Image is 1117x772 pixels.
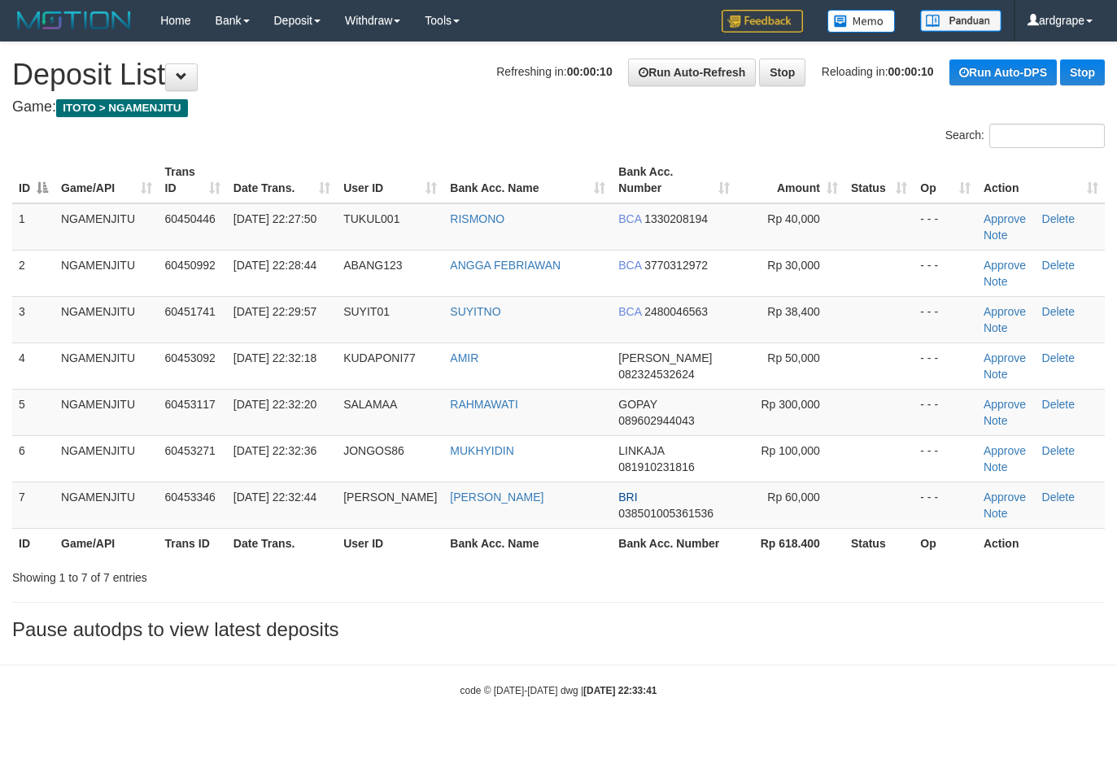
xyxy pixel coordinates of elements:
[55,296,159,342] td: NGAMENJITU
[165,305,216,318] span: 60451741
[618,351,712,364] span: [PERSON_NAME]
[233,212,316,225] span: [DATE] 22:27:50
[767,491,820,504] span: Rp 60,000
[450,351,478,364] a: AMIR
[159,157,227,203] th: Trans ID: activate to sort column ascending
[56,99,188,117] span: ITOTO > NGAMENJITU
[945,124,1105,148] label: Search:
[618,507,713,520] span: Copy 038501005361536 to clipboard
[618,305,641,318] span: BCA
[450,444,514,457] a: MUKHYIDIN
[984,229,1008,242] a: Note
[450,398,517,411] a: RAHMAWATI
[165,212,216,225] span: 60450446
[12,99,1105,116] h4: Game:
[55,528,159,558] th: Game/API
[165,491,216,504] span: 60453346
[233,259,316,272] span: [DATE] 22:28:44
[827,10,896,33] img: Button%20Memo.svg
[984,398,1026,411] a: Approve
[984,460,1008,473] a: Note
[343,259,402,272] span: ABANG123
[55,435,159,482] td: NGAMENJITU
[12,59,1105,91] h1: Deposit List
[55,342,159,389] td: NGAMENJITU
[165,351,216,364] span: 60453092
[443,157,612,203] th: Bank Acc. Name: activate to sort column ascending
[55,389,159,435] td: NGAMENJITU
[914,482,977,528] td: - - -
[233,305,316,318] span: [DATE] 22:29:57
[227,157,337,203] th: Date Trans.: activate to sort column ascending
[1042,259,1075,272] a: Delete
[984,351,1026,364] a: Approve
[1042,212,1075,225] a: Delete
[165,444,216,457] span: 60453271
[12,342,55,389] td: 4
[12,435,55,482] td: 6
[822,65,934,78] span: Reloading in:
[844,157,914,203] th: Status: activate to sort column ascending
[233,444,316,457] span: [DATE] 22:32:36
[767,305,820,318] span: Rp 38,400
[233,351,316,364] span: [DATE] 22:32:18
[12,157,55,203] th: ID: activate to sort column descending
[736,157,844,203] th: Amount: activate to sort column ascending
[612,157,736,203] th: Bank Acc. Number: activate to sort column ascending
[984,507,1008,520] a: Note
[984,368,1008,381] a: Note
[233,398,316,411] span: [DATE] 22:32:20
[767,259,820,272] span: Rp 30,000
[644,305,708,318] span: Copy 2480046563 to clipboard
[618,460,694,473] span: Copy 081910231816 to clipboard
[1042,491,1075,504] a: Delete
[12,619,1105,640] h3: Pause autodps to view latest deposits
[12,250,55,296] td: 2
[914,157,977,203] th: Op: activate to sort column ascending
[914,250,977,296] td: - - -
[989,124,1105,148] input: Search:
[159,528,227,558] th: Trans ID
[1042,444,1075,457] a: Delete
[443,528,612,558] th: Bank Acc. Name
[450,305,500,318] a: SUYITNO
[450,212,504,225] a: RISMONO
[227,528,337,558] th: Date Trans.
[55,482,159,528] td: NGAMENJITU
[55,250,159,296] td: NGAMENJITU
[55,203,159,251] td: NGAMENJITU
[12,389,55,435] td: 5
[618,398,657,411] span: GOPAY
[628,59,756,86] a: Run Auto-Refresh
[343,491,437,504] span: [PERSON_NAME]
[165,259,216,272] span: 60450992
[233,491,316,504] span: [DATE] 22:32:44
[450,491,543,504] a: [PERSON_NAME]
[460,685,657,696] small: code © [DATE]-[DATE] dwg |
[337,528,443,558] th: User ID
[844,528,914,558] th: Status
[165,398,216,411] span: 60453117
[1060,59,1105,85] a: Stop
[12,296,55,342] td: 3
[618,414,694,427] span: Copy 089602944043 to clipboard
[343,305,390,318] span: SUYIT01
[618,491,637,504] span: BRI
[977,528,1105,558] th: Action
[914,342,977,389] td: - - -
[618,444,664,457] span: LINKAJA
[767,351,820,364] span: Rp 50,000
[984,491,1026,504] a: Approve
[914,528,977,558] th: Op
[888,65,934,78] strong: 00:00:10
[1042,351,1075,364] a: Delete
[343,398,397,411] span: SALAMAA
[583,685,657,696] strong: [DATE] 22:33:41
[914,296,977,342] td: - - -
[450,259,561,272] a: ANGGA FEBRIAWAN
[343,212,399,225] span: TUKUL001
[343,351,416,364] span: KUDAPONI77
[736,528,844,558] th: Rp 618.400
[914,203,977,251] td: - - -
[337,157,443,203] th: User ID: activate to sort column ascending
